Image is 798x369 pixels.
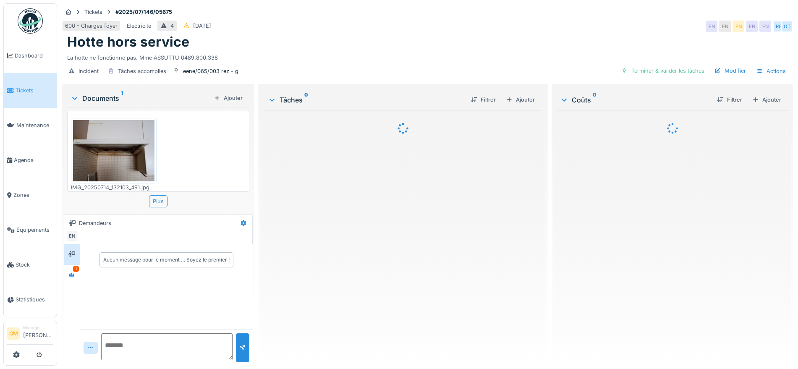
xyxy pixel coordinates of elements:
span: Statistiques [16,296,53,304]
img: Badge_color-CXgf-gQk.svg [18,8,43,34]
div: 1 [73,266,79,272]
sup: 0 [593,95,597,105]
div: EN [706,21,717,32]
a: Équipements [4,212,57,247]
div: OT [781,21,793,32]
div: Modifier [711,65,749,76]
div: Aucun message pour le moment … Soyez le premier ! [103,256,230,264]
div: Filtrer [714,94,746,105]
span: Agenda [14,156,53,164]
a: Agenda [4,143,57,178]
a: Stock [4,247,57,282]
div: Tickets [84,8,102,16]
div: Demandeurs [79,219,111,227]
div: Electricité [127,22,151,30]
div: eene/065/003 rez - g [183,67,238,75]
div: La hotte ne fonctionne pas. Mme ASSUTTU 0489.800.338 [67,50,788,62]
img: 23xtzlu9at7shm7ogxldk3mxizku [73,120,154,181]
div: EN [719,21,731,32]
span: Tickets [16,86,53,94]
a: Zones [4,178,57,212]
div: Incident [78,67,99,75]
a: CM Manager[PERSON_NAME] [7,325,53,345]
div: Manager [23,325,53,331]
a: Dashboard [4,38,57,73]
div: Ajouter [210,92,246,104]
a: Statistiques [4,282,57,317]
div: Documents [71,93,210,103]
div: 4 [170,22,174,30]
span: Dashboard [15,52,53,60]
div: Ajouter [502,94,538,105]
div: EN [759,21,771,32]
div: Tâches [268,95,464,105]
div: Coûts [560,95,710,105]
sup: 1 [121,93,123,103]
div: EN [746,21,758,32]
div: IMG_20250714_132103_491.jpg [71,183,157,191]
a: Maintenance [4,108,57,143]
div: EN [733,21,744,32]
div: Tâches accomplies [118,67,166,75]
div: 600 - Charges foyer [65,22,118,30]
div: [DATE] [193,22,211,30]
div: EN [66,230,78,242]
div: RG [773,21,785,32]
a: Tickets [4,73,57,108]
span: Équipements [16,226,53,234]
strong: #2025/07/146/05675 [112,8,175,16]
h1: Hotte hors service [67,34,189,50]
span: Maintenance [16,121,53,129]
div: Ajouter [749,94,785,105]
li: [PERSON_NAME] [23,325,53,343]
div: Actions [753,65,790,77]
li: CM [7,327,20,340]
sup: 0 [304,95,308,105]
span: Stock [16,261,53,269]
span: Zones [13,191,53,199]
div: Filtrer [467,94,499,105]
div: Plus [149,195,167,207]
div: Terminer & valider les tâches [618,65,708,76]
